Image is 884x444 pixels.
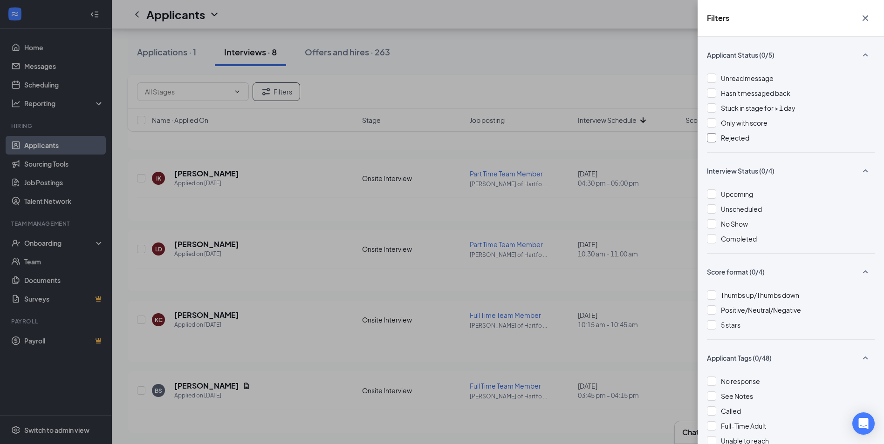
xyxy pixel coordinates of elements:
[721,377,760,385] span: No response
[860,165,871,176] svg: SmallChevronUp
[721,321,740,329] span: 5 stars
[721,306,801,314] span: Positive/Neutral/Negative
[721,235,757,243] span: Completed
[721,407,741,415] span: Called
[707,166,774,175] span: Interview Status (0/4)
[856,349,875,367] button: SmallChevronUp
[856,46,875,64] button: SmallChevronUp
[721,89,790,97] span: Hasn't messaged back
[860,49,871,61] svg: SmallChevronUp
[707,267,765,276] span: Score format (0/4)
[721,392,753,400] span: See Notes
[721,291,799,299] span: Thumbs up/Thumbs down
[856,9,875,27] button: Cross
[721,190,753,198] span: Upcoming
[860,13,871,24] svg: Cross
[721,422,766,430] span: Full-Time Adult
[707,353,772,363] span: Applicant Tags (0/48)
[707,13,729,23] h5: Filters
[707,50,774,60] span: Applicant Status (0/5)
[721,205,762,213] span: Unscheduled
[721,119,768,127] span: Only with score
[856,263,875,281] button: SmallChevronUp
[860,352,871,363] svg: SmallChevronUp
[721,74,774,82] span: Unread message
[721,134,749,142] span: Rejected
[860,266,871,277] svg: SmallChevronUp
[856,162,875,180] button: SmallChevronUp
[721,104,795,112] span: Stuck in stage for > 1 day
[852,412,875,435] div: Open Intercom Messenger
[721,220,748,228] span: No Show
